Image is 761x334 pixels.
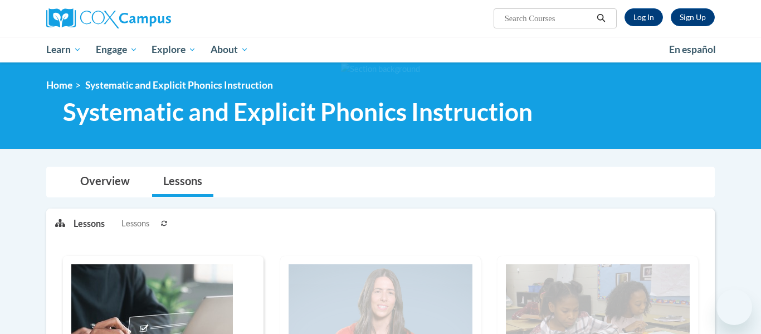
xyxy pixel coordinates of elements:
p: Lessons [74,217,105,230]
a: Log In [625,8,663,26]
span: About [211,43,248,56]
iframe: Button to launch messaging window [716,289,752,325]
a: En español [662,38,723,61]
span: Engage [96,43,138,56]
div: Main menu [30,37,731,62]
span: En español [669,43,716,55]
a: About [203,37,256,62]
span: Lessons [121,217,149,230]
a: Overview [69,167,141,197]
button: Search [593,12,609,25]
img: Cox Campus [46,8,171,28]
a: Register [671,8,715,26]
a: Learn [39,37,89,62]
a: Home [46,79,72,91]
a: Lessons [152,167,213,197]
span: Systematic and Explicit Phonics Instruction [63,97,533,127]
span: Learn [46,43,81,56]
input: Search Courses [504,12,593,25]
a: Explore [144,37,203,62]
span: Explore [152,43,196,56]
a: Engage [89,37,145,62]
img: Section background [341,63,420,75]
a: Cox Campus [46,8,258,28]
span: Systematic and Explicit Phonics Instruction [85,79,273,91]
